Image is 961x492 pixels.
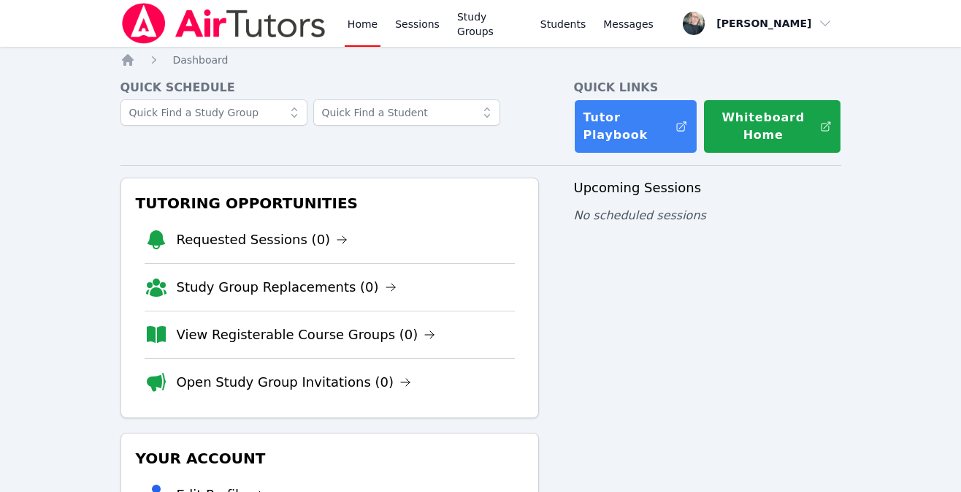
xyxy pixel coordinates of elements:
h4: Quick Links [574,79,841,96]
a: Requested Sessions (0) [177,230,348,250]
button: Whiteboard Home [703,99,841,154]
a: Open Study Group Invitations (0) [177,372,412,393]
span: Messages [603,17,654,31]
input: Quick Find a Student [313,99,500,126]
span: Dashboard [173,54,229,66]
input: Quick Find a Study Group [120,99,307,126]
h4: Quick Schedule [120,79,539,96]
img: Air Tutors [120,3,327,44]
a: Dashboard [173,53,229,67]
a: Study Group Replacements (0) [177,277,397,298]
a: View Registerable Course Groups (0) [177,325,436,345]
a: Tutor Playbook [574,99,697,154]
nav: Breadcrumb [120,53,841,67]
span: No scheduled sessions [574,208,706,222]
h3: Upcoming Sessions [574,178,841,198]
h3: Your Account [133,445,527,472]
h3: Tutoring Opportunities [133,190,527,216]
